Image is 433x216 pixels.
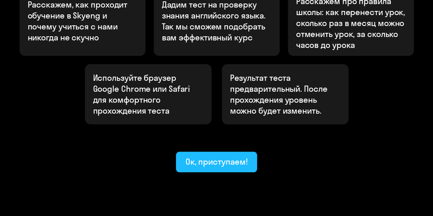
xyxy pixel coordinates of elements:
p: Результат теста предварительный. После прохождения уровень можно будет изменить. [230,72,340,116]
div: Ок, приступаем! [186,156,248,167]
p: Используйте браузер Google Chrome или Safari для комфортного прохождения теста [93,72,203,116]
button: Ок, приступаем! [176,152,257,172]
